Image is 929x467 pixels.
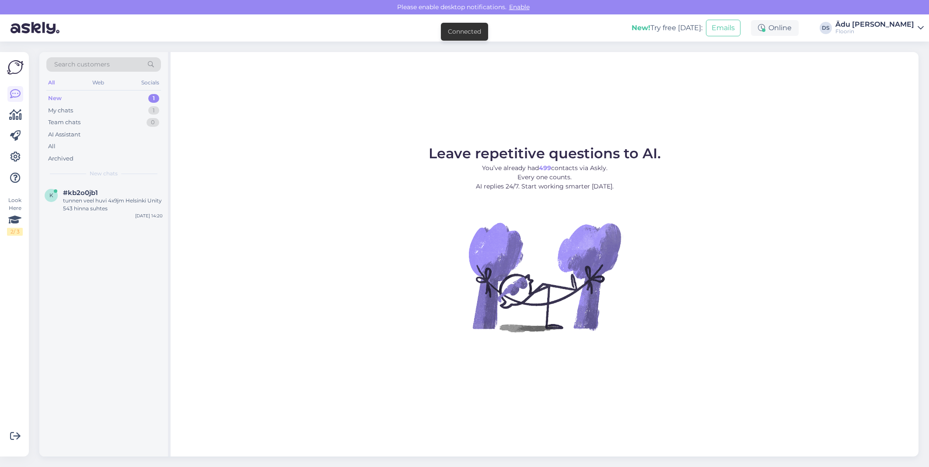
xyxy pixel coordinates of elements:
div: Floorin [835,28,914,35]
span: Leave repetitive questions to AI. [429,145,661,162]
p: You’ve already had contacts via Askly. Every one counts. AI replies 24/7. Start working smarter [... [429,164,661,191]
div: Web [91,77,106,88]
div: Try free [DATE]: [632,23,702,33]
span: New chats [90,170,118,178]
div: My chats [48,106,73,115]
div: All [48,142,56,151]
div: AI Assistant [48,130,80,139]
div: Look Here [7,196,23,236]
div: New [48,94,62,103]
span: k [49,192,53,199]
div: 0 [147,118,159,127]
div: Team chats [48,118,80,127]
a: Ädu [PERSON_NAME]Floorin [835,21,924,35]
div: tunnen veel huvi 4x9jm Helsinki Unity 543 hinna suhtes [63,197,163,213]
div: Online [751,20,799,36]
b: New! [632,24,650,32]
img: No Chat active [466,198,623,355]
div: [DATE] 14:20 [135,213,163,219]
div: 1 [148,94,159,103]
button: Emails [706,20,740,36]
div: 1 [148,106,159,115]
span: #kb2o0jb1 [63,189,98,197]
div: Ädu [PERSON_NAME] [835,21,914,28]
div: Socials [140,77,161,88]
b: 499 [539,164,551,172]
div: 2 / 3 [7,228,23,236]
img: Askly Logo [7,59,24,76]
div: Connected [448,27,481,36]
div: Archived [48,154,73,163]
span: Search customers [54,60,110,69]
span: Enable [506,3,532,11]
div: All [46,77,56,88]
div: DS [820,22,832,34]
